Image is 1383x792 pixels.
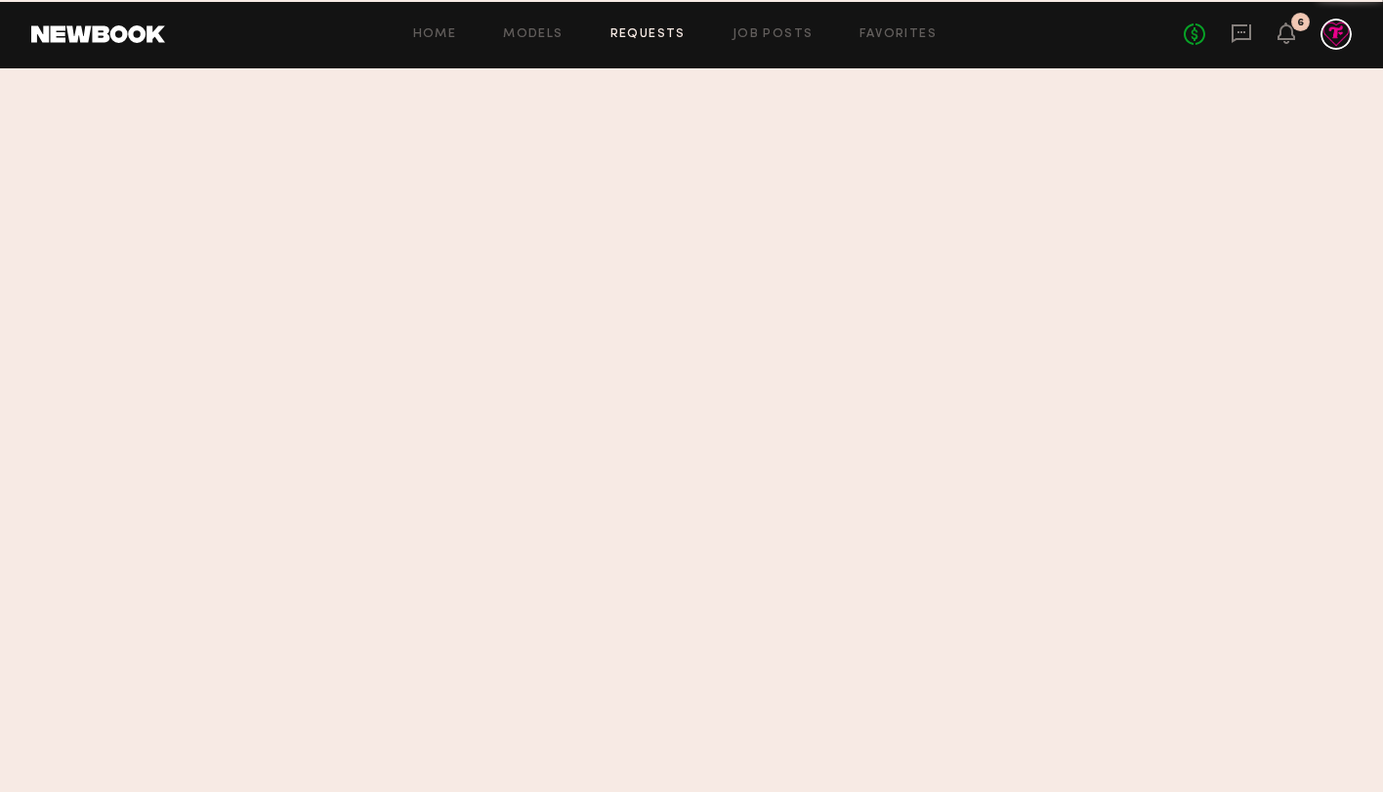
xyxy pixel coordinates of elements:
a: Job Posts [733,28,814,41]
a: Home [413,28,457,41]
a: Favorites [859,28,937,41]
a: Models [503,28,563,41]
a: Requests [610,28,686,41]
div: 6 [1297,18,1304,28]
